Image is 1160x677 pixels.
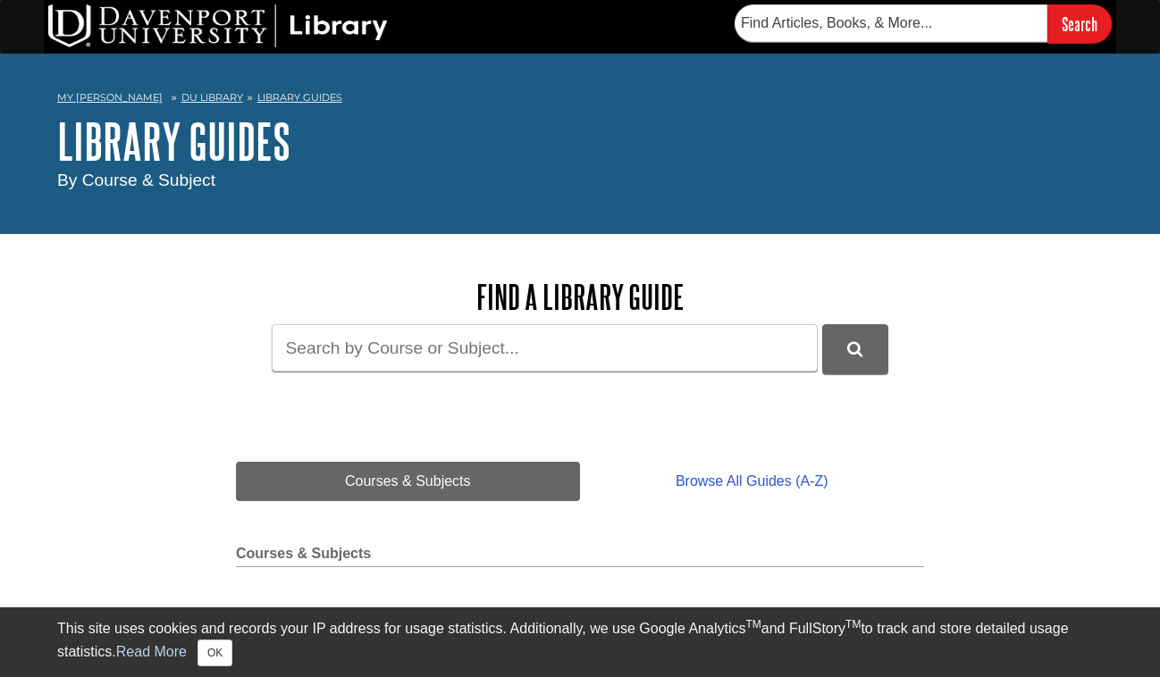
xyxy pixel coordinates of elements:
[580,462,924,501] a: Browse All Guides (A-Z)
[236,462,580,501] a: Courses & Subjects
[847,341,862,357] i: Search Library Guides
[236,546,924,567] h2: Courses & Subjects
[116,644,187,659] a: Read More
[57,618,1103,666] div: This site uses cookies and records your IP address for usage statistics. Additionally, we use Goo...
[257,91,342,104] a: Library Guides
[57,86,1103,114] nav: breadcrumb
[1047,4,1112,43] input: Search
[735,4,1112,43] form: Searches DU Library's articles, books, and more
[198,639,232,666] button: Close
[57,168,1103,194] div: By Course & Subject
[845,618,861,631] sup: TM
[48,4,388,47] img: DU Library
[181,91,243,104] a: DU Library
[236,279,924,315] h2: Find a Library Guide
[57,114,1103,168] h1: Library Guides
[272,324,818,372] input: Search by Course or Subject...
[745,618,761,631] sup: TM
[735,4,1047,42] input: Find Articles, Books, & More...
[57,90,163,105] a: My [PERSON_NAME]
